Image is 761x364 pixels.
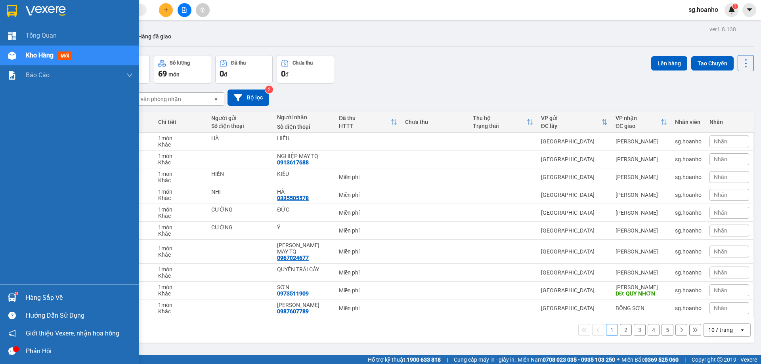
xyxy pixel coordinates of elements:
div: [PERSON_NAME] [616,192,667,198]
th: Toggle SortBy [469,112,537,133]
div: VP gửi [541,115,601,121]
span: Nhãn [714,138,727,145]
div: HÀ [277,189,331,195]
div: TRÌNH MAY TQ [277,242,331,255]
span: Giới thiệu Vexere, nhận hoa hồng [26,328,119,338]
div: sg.hoanho [675,156,702,162]
div: Số điện thoại [277,124,331,130]
span: 1 [734,4,736,9]
div: Miễn phí [339,192,397,198]
div: Miễn phí [339,287,397,293]
div: 1 món [158,135,203,141]
div: [GEOGRAPHIC_DATA] [541,287,608,293]
span: caret-down [746,6,753,13]
button: plus [159,3,173,17]
div: sg.hoanho [675,174,702,180]
div: Người gửi [211,115,270,121]
div: sg.hoanho [675,269,702,276]
div: QUYÊN TRÁI CÂY [277,266,331,273]
sup: 1 [15,292,17,295]
div: ĐỨC [277,206,331,213]
div: CƯỜNG [211,224,270,231]
img: warehouse-icon [8,51,16,60]
div: Khác [158,213,203,219]
span: Nhãn [714,305,727,311]
button: 3 [634,324,646,336]
div: HTTT [339,123,391,129]
div: 1 món [158,206,203,213]
span: plus [163,7,169,13]
div: ĐC giao [616,123,661,129]
div: sg.hoanho [675,192,702,198]
div: [GEOGRAPHIC_DATA] [541,156,608,162]
span: Nhãn [714,192,727,198]
span: notification [8,330,16,337]
div: Trạng thái [473,123,526,129]
span: Nhãn [714,287,727,293]
div: Nhãn [709,119,749,125]
img: icon-new-feature [728,6,735,13]
th: Toggle SortBy [537,112,612,133]
button: Lên hàng [651,56,687,71]
div: ĐC lấy [541,123,601,129]
div: Chọn văn phòng nhận [126,95,181,103]
div: [PERSON_NAME] [616,210,667,216]
div: Khác [158,273,203,279]
span: Nhãn [714,156,727,162]
span: đ [285,71,289,78]
span: món [168,71,180,78]
div: [PERSON_NAME] [616,248,667,255]
div: [PERSON_NAME] [616,174,667,180]
span: Kho hàng [26,51,54,59]
div: Thu hộ [473,115,526,121]
div: [GEOGRAPHIC_DATA] [541,210,608,216]
div: KIỀU [277,171,331,177]
div: 0987607789 [277,308,309,314]
div: Miễn phí [339,227,397,234]
span: 0 [220,69,224,78]
div: 0913617688 [277,159,309,166]
sup: 1 [732,4,738,9]
button: file-add [178,3,191,17]
div: Khác [158,308,203,314]
div: Đã thu [339,115,391,121]
div: Khác [158,159,203,166]
div: 1 món [158,266,203,273]
div: 1 món [158,153,203,159]
div: [GEOGRAPHIC_DATA] [541,248,608,255]
div: Nhân viên [675,119,702,125]
div: SƠN [277,284,331,290]
button: Tạo Chuyến [691,56,734,71]
div: Khác [158,141,203,148]
div: 1 món [158,224,203,231]
div: sg.hoanho [675,227,702,234]
div: HÀ [211,135,270,141]
svg: open [213,96,219,102]
img: solution-icon [8,71,16,80]
span: file-add [182,7,187,13]
div: 0967024677 [277,255,309,261]
div: 1 món [158,189,203,195]
div: 1 món [158,284,203,290]
div: Khác [158,195,203,201]
div: [PERSON_NAME] [616,138,667,145]
div: Số lượng [170,60,190,66]
div: [PERSON_NAME] [616,227,667,234]
span: Nhãn [714,210,727,216]
div: 0973511909 [277,290,309,297]
div: sg.hoanho [675,287,702,293]
div: CƯỜNG [211,206,270,213]
span: | [685,355,686,364]
div: Người nhận [277,114,331,120]
span: | [447,355,448,364]
span: Báo cáo [26,70,50,80]
span: mới [57,51,72,60]
div: sg.hoanho [675,305,702,311]
span: Cung cấp máy in - giấy in: [454,355,516,364]
div: BỒNG SƠN [616,305,667,311]
div: Miễn phí [339,269,397,276]
th: Toggle SortBy [335,112,401,133]
div: Đã thu [231,60,246,66]
div: Chi tiết [158,119,203,125]
div: DĐ: QUY NHƠN [616,290,667,297]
